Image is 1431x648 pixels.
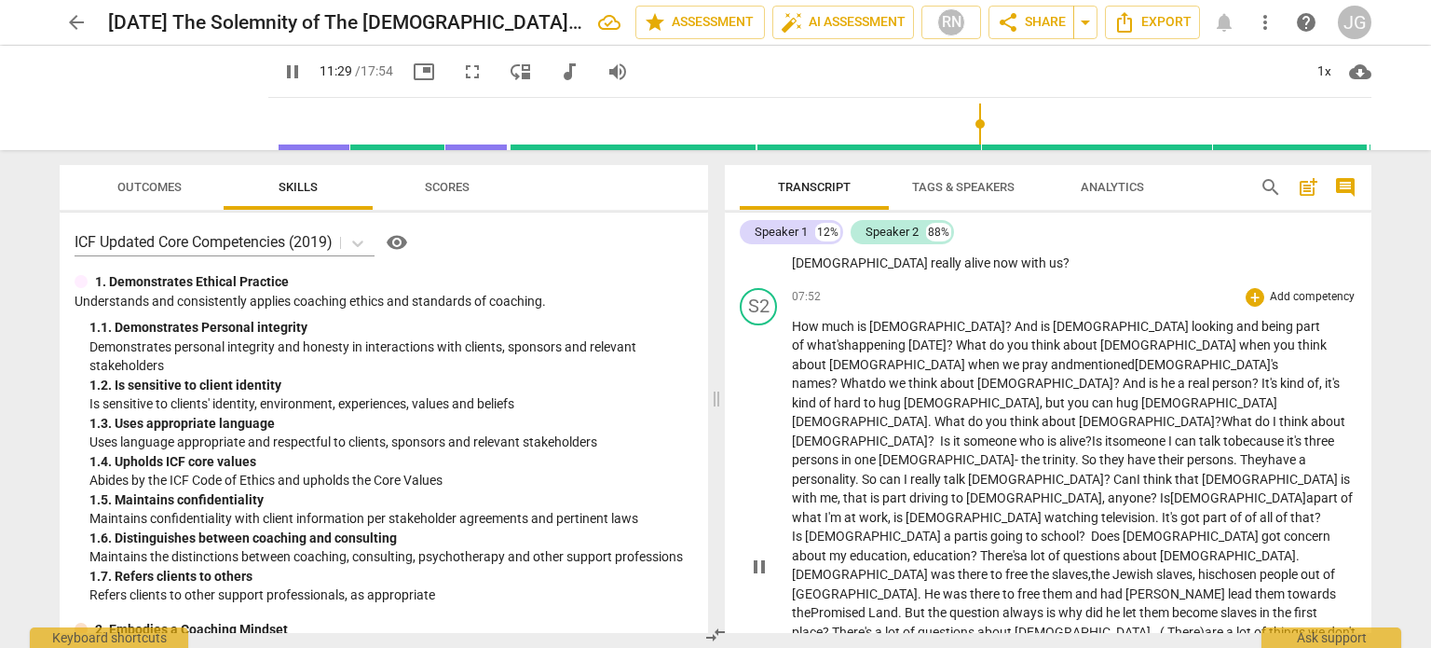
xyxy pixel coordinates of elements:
span: and [931,237,956,252]
span: trinity [1043,452,1075,467]
span: compare_arrows [704,624,727,646]
span: of [1048,548,1063,563]
span: It's [1162,510,1180,525]
span: to [864,395,879,410]
span: . [1155,510,1162,525]
span: , [907,548,913,563]
span: They [1240,452,1268,467]
button: View player as separate pane [504,55,538,89]
button: Add summary [1293,172,1323,202]
button: Share [988,6,1074,39]
span: got [1261,529,1284,544]
span: Assessment [644,11,756,34]
span: my [829,548,850,563]
p: Uses language appropriate and respectful to clients, sponsors and relevant stakeholders [89,433,693,452]
span: ? [1063,255,1070,270]
span: the [1021,452,1043,467]
span: them [1255,586,1288,601]
div: Keyboard shortcuts [30,627,188,648]
span: lead [1228,586,1255,601]
span: concern [1284,529,1330,544]
span: real [1188,376,1212,391]
span: us [1049,255,1063,270]
span: s [1208,567,1215,582]
span: , the J [1088,567,1120,582]
span: [DEMOGRAPHIC_DATA] [792,567,931,582]
span: watching [1044,510,1101,525]
span: is [870,490,882,505]
span: looking [1192,319,1236,334]
div: Ask support [1261,627,1401,648]
span: Tags & Speakers [912,180,1015,194]
span: I [1137,472,1143,487]
button: Fullscreen [456,55,489,89]
span: [DATE] [908,338,947,352]
span: . [898,605,905,620]
span: move_down [510,61,532,83]
span: lot [1030,548,1048,563]
button: Search [1256,172,1286,202]
span: to [1026,529,1041,544]
span: part [1296,319,1320,334]
span: Share [997,11,1066,34]
span: is [978,529,990,544]
span: to [951,490,966,505]
span: personality [792,472,855,487]
button: Assessment [635,6,765,39]
span: we [889,376,908,391]
span: what [792,510,825,525]
span: [DEMOGRAPHIC_DATA] [1202,472,1341,487]
div: 1. 5. Maintains confidentiality [89,490,693,510]
span: going [990,529,1026,544]
span: is [1334,237,1343,252]
span: / 17:54 [355,63,393,78]
span: [DEMOGRAPHIC_DATA]- [879,452,1021,467]
p: 1. Demonstrates Ethical Practice [95,272,289,292]
span: the Promised Land [792,605,898,620]
span: Outcomes [117,180,182,194]
a: Help [1289,6,1323,39]
span: kind [1280,376,1307,391]
button: Sharing summary [1073,6,1097,39]
span: [DEMOGRAPHIC_DATA] [906,510,1044,525]
span: they [1099,452,1127,467]
span: always [1002,605,1046,620]
p: Demonstrates personal integrity and honesty in interactions with clients, sponsors and relevant s... [89,338,693,376]
p: Abides by the ICF Code of Ethics and upholds the Core Values [89,471,693,490]
span: a [1178,376,1188,391]
span: What [956,338,989,352]
span: [DEMOGRAPHIC_DATA] [1053,319,1192,334]
span: . [1075,452,1082,467]
span: think [1143,472,1175,487]
span: to [1002,586,1017,601]
span: [DEMOGRAPHIC_DATA] a p [805,529,961,544]
span: anyone? [1108,490,1160,505]
span: [DEMOGRAPHIC_DATA] [792,237,931,252]
span: think [1298,338,1327,352]
span: me, [820,490,843,505]
span: much [822,319,857,334]
span: art [961,529,978,544]
div: RN [937,8,965,36]
span: the [928,605,949,620]
span: I [904,472,910,487]
span: about [1042,414,1079,429]
h2: [DATE] The Solemnity of The [DEMOGRAPHIC_DATA][PERSON_NAME] 28:16-20 [108,11,583,34]
span: . [1296,548,1300,563]
span: And [1015,319,1041,334]
span: a [1299,452,1306,467]
div: Add outcome [1246,288,1264,307]
span: [DEMOGRAPHIC_DATA] [792,414,928,429]
span: He [924,586,943,601]
p: Is sensitive to clients' identity, environment, experiences, values and beliefs [89,394,693,414]
span: people [1260,567,1301,582]
span: have [1127,452,1158,467]
span: when [1239,338,1274,352]
span: to b [1223,434,1243,448]
button: Play [276,55,309,89]
button: Pause [744,552,774,582]
span: really [931,255,964,270]
span: question [949,605,1002,620]
span: fullscreen [461,61,484,83]
p: Maintains the distinctions between coaching, consulting, psychotherapy and other support professions [89,547,693,567]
